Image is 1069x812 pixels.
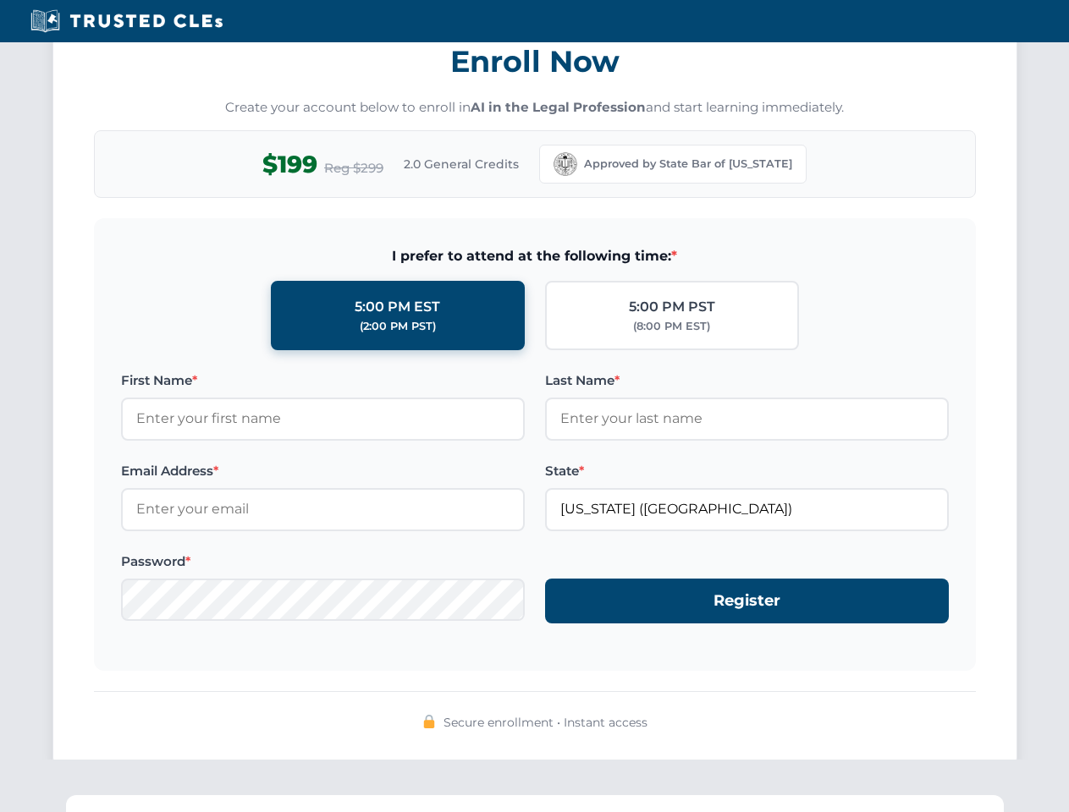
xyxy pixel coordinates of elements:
label: First Name [121,370,525,391]
span: 2.0 General Credits [404,155,519,173]
input: California (CA) [545,488,949,530]
div: (2:00 PM PST) [360,318,436,335]
input: Enter your last name [545,398,949,440]
h3: Enroll Now [94,35,976,88]
input: Enter your email [121,488,525,530]
span: $199 [262,145,317,184]
div: 5:00 PM EST [355,296,440,318]
div: 5:00 PM PST [629,296,715,318]
img: California Bar [554,152,577,176]
span: Reg $299 [324,158,383,178]
img: Trusted CLEs [25,8,228,34]
label: State [545,461,949,481]
p: Create your account below to enroll in and start learning immediately. [94,98,976,118]
img: 🔒 [422,715,436,728]
strong: AI in the Legal Profession [471,99,646,115]
button: Register [545,579,949,623]
div: (8:00 PM EST) [633,318,710,335]
label: Password [121,551,525,572]
span: Secure enrollment • Instant access [444,713,647,732]
label: Email Address [121,461,525,481]
span: Approved by State Bar of [US_STATE] [584,156,792,173]
input: Enter your first name [121,398,525,440]
label: Last Name [545,370,949,391]
span: I prefer to attend at the following time: [121,245,949,267]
